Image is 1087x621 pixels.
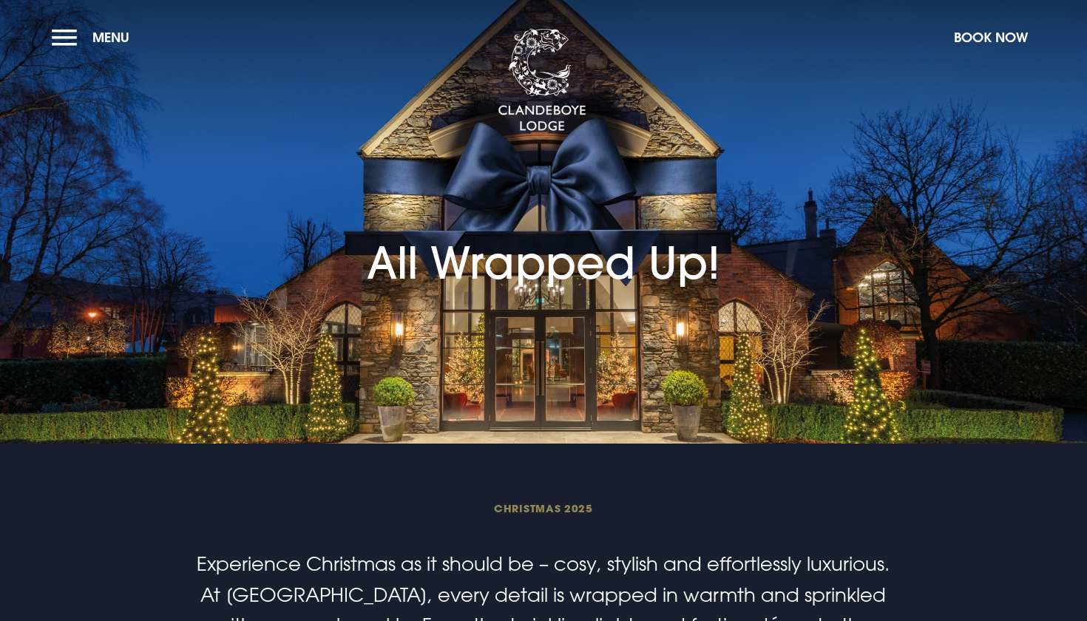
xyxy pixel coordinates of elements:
[192,501,895,515] span: Christmas 2025
[498,29,586,132] img: Clandeboye Lodge
[92,29,129,46] span: Menu
[367,162,720,290] h1: All Wrapped Up!
[52,21,137,53] button: Menu
[947,21,1035,53] button: Book Now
